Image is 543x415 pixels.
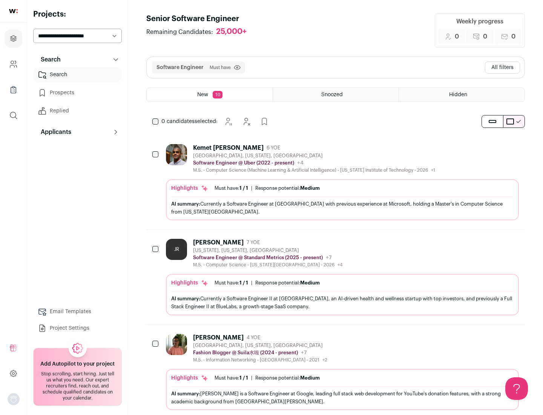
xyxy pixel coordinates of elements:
[247,335,260,341] span: 4 YOE
[455,32,459,41] span: 0
[8,393,20,405] button: Open dropdown
[193,167,435,173] div: M.S. - Computer Science (Machine Learning & Artificial Intelligence) - [US_STATE] Institute of Te...
[171,279,209,287] div: Highlights
[193,247,343,254] div: [US_STATE], [US_STATE], [GEOGRAPHIC_DATA]
[322,358,327,362] span: +2
[215,280,248,286] div: Must have:
[215,375,248,381] div: Must have:
[36,55,61,64] p: Search
[267,145,280,151] span: 6 YOE
[255,375,320,381] div: Response potential:
[300,375,320,380] span: Medium
[193,255,323,261] p: Software Engineer @ Standard Metrics (2025 - present)
[193,350,298,356] p: Fashion Blogger @ Suila水啦 (2024 - present)
[215,280,320,286] ul: |
[210,65,231,71] span: Must have
[146,28,213,37] span: Remaining Candidates:
[193,160,294,166] p: Software Engineer @ Uber (2022 - present)
[9,9,18,13] img: wellfound-shorthand-0d5821cbd27db2630d0214b213865d53afaa358527fdda9d0ea32b1df1b89c2c.svg
[171,200,514,216] div: Currently a Software Engineer at [GEOGRAPHIC_DATA] with previous experience at Microsoft, holding...
[193,262,343,268] div: M.S. - Computer Science - [US_STATE][GEOGRAPHIC_DATA] - 2026
[337,263,343,267] span: +4
[273,88,399,101] a: Snoozed
[257,114,272,129] button: Add to Prospects
[193,334,244,341] div: [PERSON_NAME]
[399,88,525,101] a: Hidden
[431,168,435,172] span: +1
[33,124,122,140] button: Applicants
[247,240,260,246] span: 7 YOE
[511,32,515,41] span: 0
[301,350,307,355] span: +7
[166,239,519,315] a: JR [PERSON_NAME] 7 YOE [US_STATE], [US_STATE], [GEOGRAPHIC_DATA] Software Engineer @ Standard Met...
[33,52,122,67] button: Search
[171,374,209,382] div: Highlights
[5,55,22,73] a: Company and ATS Settings
[146,14,254,24] h1: Senior Software Engineer
[239,186,248,191] span: 1 / 1
[239,280,248,285] span: 1 / 1
[215,185,248,191] div: Must have:
[166,334,519,410] a: [PERSON_NAME] 4 YOE [GEOGRAPHIC_DATA], [US_STATE], [GEOGRAPHIC_DATA] Fashion Blogger @ Suila水啦 (2...
[255,280,320,286] div: Response potential:
[8,393,20,405] img: nopic.png
[483,32,487,41] span: 0
[166,144,187,165] img: 1d26598260d5d9f7a69202d59cf331847448e6cffe37083edaed4f8fc8795bfe
[33,9,122,20] h2: Projects:
[33,103,122,118] a: Replied
[33,321,122,336] a: Project Settings
[449,92,467,97] span: Hidden
[239,114,254,129] button: Hide
[505,377,528,400] iframe: Help Scout Beacon - Open
[215,375,320,381] ul: |
[171,391,200,396] span: AI summary:
[213,91,222,98] span: 10
[40,360,115,368] h2: Add Autopilot to your project
[171,390,514,406] div: [PERSON_NAME] is a Software Engineer at Google, leading full stack web development for YouTube's ...
[33,85,122,100] a: Prospects
[300,280,320,285] span: Medium
[297,160,304,166] span: +4
[33,67,122,82] a: Search
[326,255,332,260] span: +7
[36,128,71,137] p: Applicants
[193,153,435,159] div: [GEOGRAPHIC_DATA], [US_STATE], [GEOGRAPHIC_DATA]
[171,184,209,192] div: Highlights
[171,296,200,301] span: AI summary:
[321,92,343,97] span: Snoozed
[239,375,248,380] span: 1 / 1
[156,64,204,71] button: Software Engineer
[300,186,320,191] span: Medium
[456,17,503,26] div: Weekly progress
[166,144,519,220] a: Kemet [PERSON_NAME] 6 YOE [GEOGRAPHIC_DATA], [US_STATE], [GEOGRAPHIC_DATA] Software Engineer @ Ub...
[5,29,22,48] a: Projects
[38,371,117,401] div: Stop scrolling, start hiring. Just tell us what you need. Our expert recruiters find, reach out, ...
[193,357,327,363] div: M.S. - Information Networking - [GEOGRAPHIC_DATA] - 2021
[216,27,247,37] div: 25,000+
[33,304,122,319] a: Email Templates
[193,239,244,246] div: [PERSON_NAME]
[161,119,195,124] span: 0 candidates
[171,295,514,310] div: Currently a Software Engineer II at [GEOGRAPHIC_DATA], an AI-driven health and wellness startup w...
[5,81,22,99] a: Company Lists
[197,92,208,97] span: New
[166,239,187,260] div: JR
[193,343,327,349] div: [GEOGRAPHIC_DATA], [US_STATE], [GEOGRAPHIC_DATA]
[33,348,122,406] a: Add Autopilot to your project Stop scrolling, start hiring. Just tell us what you need. Our exper...
[255,185,320,191] div: Response potential:
[193,144,264,152] div: Kemet [PERSON_NAME]
[166,334,187,355] img: ebffc8b94a612106133ad1a79c5dcc917f1f343d62299c503ebb759c428adb03.jpg
[171,201,200,206] span: AI summary:
[485,61,520,74] button: All filters
[161,118,218,125] span: selected:
[221,114,236,129] button: Snooze
[215,185,320,191] ul: |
